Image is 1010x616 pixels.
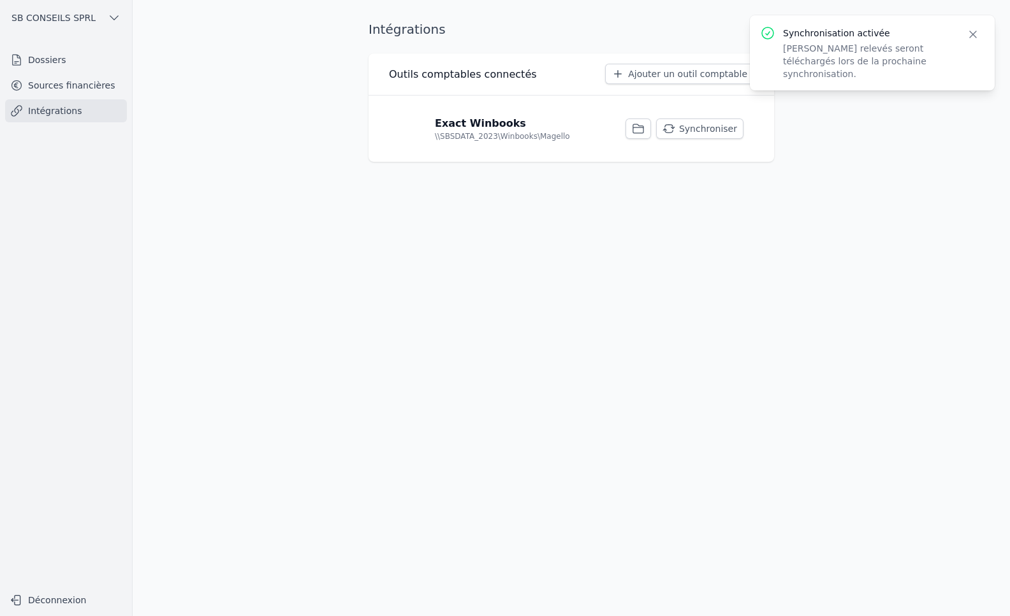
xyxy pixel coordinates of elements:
[5,8,127,28] button: SB CONSEILS SPRL
[5,99,127,122] a: Intégrations
[5,590,127,610] button: Déconnexion
[5,74,127,97] a: Sources financières
[656,118,743,139] button: Synchroniser
[435,131,570,141] p: \\SBSDATA_2023\Winbooks\Magello
[369,20,446,38] h1: Intégrations
[5,48,127,71] a: Dossiers
[435,116,526,131] p: Exact Winbooks
[783,42,951,80] p: [PERSON_NAME] relevés seront téléchargés lors de la prochaine synchronisation.
[605,64,754,84] button: Ajouter un outil comptable
[783,27,951,39] p: Synchronisation activée
[11,11,96,24] span: SB CONSEILS SPRL
[389,106,754,152] a: Exact Winbooks \\SBSDATA_2023\Winbooks\Magello Synchroniser
[389,67,537,82] h3: Outils comptables connectés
